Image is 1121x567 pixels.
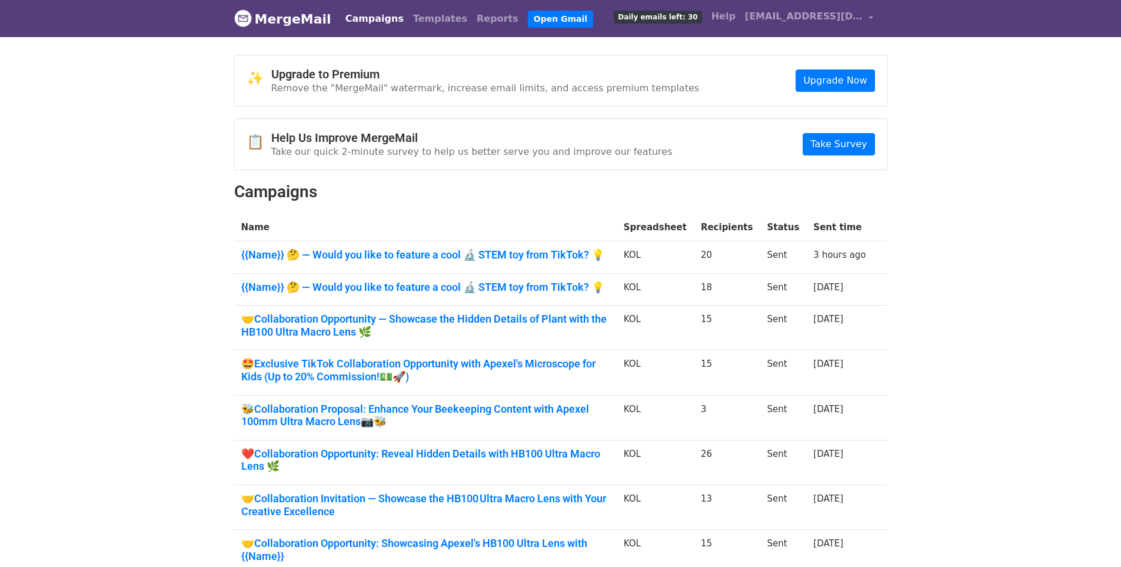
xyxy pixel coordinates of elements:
[813,250,866,260] a: 3 hours ago
[760,214,806,241] th: Status
[271,82,700,94] p: Remove the "MergeMail" watermark, increase email limits, and access premium templates
[617,440,694,485] td: KOL
[234,214,617,241] th: Name
[796,69,874,92] a: Upgrade Now
[813,359,843,369] a: [DATE]
[617,214,694,241] th: Spreadsheet
[694,273,760,306] td: 18
[271,131,673,145] h4: Help Us Improve MergeMail
[760,306,806,350] td: Sent
[694,306,760,350] td: 15
[609,5,706,28] a: Daily emails left: 30
[271,67,700,81] h4: Upgrade to Premium
[408,7,472,31] a: Templates
[694,440,760,485] td: 26
[760,440,806,485] td: Sent
[472,7,523,31] a: Reports
[271,145,673,158] p: Take our quick 2-minute survey to help us better serve you and improve our features
[247,134,271,151] span: 📋
[617,306,694,350] td: KOL
[614,11,701,24] span: Daily emails left: 30
[341,7,408,31] a: Campaigns
[813,404,843,415] a: [DATE]
[694,395,760,440] td: 3
[241,313,610,338] a: 🤝Collaboration Opportunity — Showcase the Hidden Details of Plant with the HB100 Ultra Macro Lens 🌿
[241,537,610,562] a: 🤝Collaboration Opportunity: Showcasing Apexel's HB100 Ultra Lens with {{Name}}
[241,357,610,383] a: 🤩Exclusive TikTok Collaboration Opportunity with Apexel's Microscope for Kids (Up to 20% Commissi...
[241,492,610,518] a: 🤝Collaboration Invitation — Showcase the HB100 Ultra Macro Lens with Your Creative Excellence
[760,273,806,306] td: Sent
[528,11,593,28] a: Open Gmail
[760,395,806,440] td: Sent
[813,449,843,459] a: [DATE]
[707,5,740,28] a: Help
[234,9,252,27] img: MergeMail logo
[760,485,806,530] td: Sent
[694,241,760,274] td: 20
[740,5,878,32] a: [EMAIL_ADDRESS][DOMAIN_NAME]
[813,538,843,549] a: [DATE]
[617,241,694,274] td: KOL
[617,273,694,306] td: KOL
[617,395,694,440] td: KOL
[813,314,843,324] a: [DATE]
[803,133,874,155] a: Take Survey
[760,241,806,274] td: Sent
[617,350,694,395] td: KOL
[694,350,760,395] td: 15
[745,9,863,24] span: [EMAIL_ADDRESS][DOMAIN_NAME]
[813,493,843,504] a: [DATE]
[241,281,610,294] a: {{Name}} 🤔 — Would you like to feature a cool 🔬 STEM toy from TikTok? 💡
[694,214,760,241] th: Recipients
[241,447,610,473] a: ❤️Collaboration Opportunity: Reveal Hidden Details with HB100 Ultra Macro Lens 🌿
[241,403,610,428] a: 🐝Collaboration Proposal: Enhance Your Beekeeping Content with Apexel 100mm Ultra Macro Lens📷🐝
[234,6,331,31] a: MergeMail
[694,485,760,530] td: 13
[241,248,610,261] a: {{Name}} 🤔 — Would you like to feature a cool 🔬 STEM toy from TikTok? 💡
[234,182,887,202] h2: Campaigns
[813,282,843,293] a: [DATE]
[617,485,694,530] td: KOL
[247,70,271,87] span: ✨
[760,350,806,395] td: Sent
[806,214,873,241] th: Sent time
